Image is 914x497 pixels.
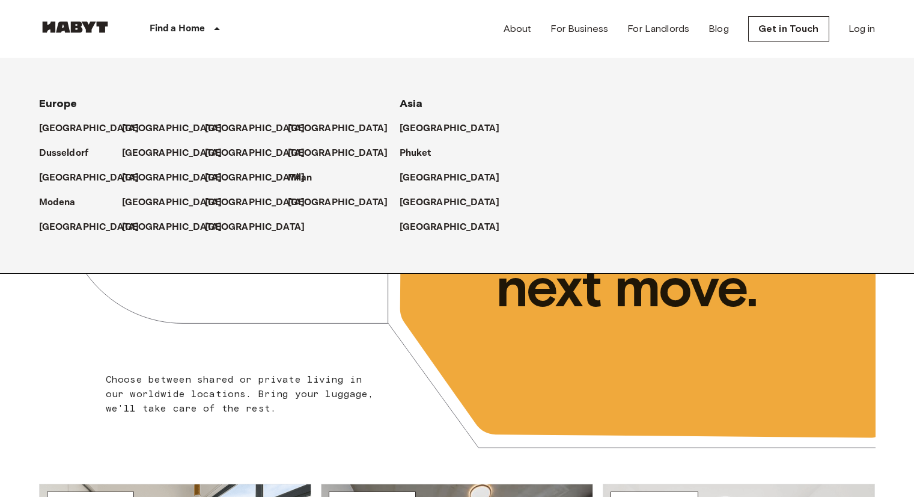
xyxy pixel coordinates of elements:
[205,122,305,136] p: [GEOGRAPHIC_DATA]
[400,220,512,235] a: [GEOGRAPHIC_DATA]
[400,196,500,210] p: [GEOGRAPHIC_DATA]
[205,146,317,161] a: [GEOGRAPHIC_DATA]
[39,220,151,235] a: [GEOGRAPHIC_DATA]
[400,220,500,235] p: [GEOGRAPHIC_DATA]
[106,372,382,416] p: Choose between shared or private living in our worldwide locations. Bring your luggage, we'll tak...
[748,16,829,42] a: Get in Touch
[288,171,312,185] p: Milan
[400,122,500,136] p: [GEOGRAPHIC_DATA]
[122,122,222,136] p: [GEOGRAPHIC_DATA]
[39,122,139,136] p: [GEOGRAPHIC_DATA]
[122,196,234,210] a: [GEOGRAPHIC_DATA]
[708,22,729,36] a: Blog
[205,220,317,235] a: [GEOGRAPHIC_DATA]
[39,122,151,136] a: [GEOGRAPHIC_DATA]
[400,146,431,161] p: Phuket
[39,171,151,185] a: [GEOGRAPHIC_DATA]
[122,171,222,185] p: [GEOGRAPHIC_DATA]
[288,171,324,185] a: Milan
[400,171,512,185] a: [GEOGRAPHIC_DATA]
[288,146,388,161] p: [GEOGRAPHIC_DATA]
[122,171,234,185] a: [GEOGRAPHIC_DATA]
[504,22,532,36] a: About
[39,146,89,161] p: Dusseldorf
[288,146,400,161] a: [GEOGRAPHIC_DATA]
[122,220,222,235] p: [GEOGRAPHIC_DATA]
[205,146,305,161] p: [GEOGRAPHIC_DATA]
[39,171,139,185] p: [GEOGRAPHIC_DATA]
[39,220,139,235] p: [GEOGRAPHIC_DATA]
[122,122,234,136] a: [GEOGRAPHIC_DATA]
[39,196,88,210] a: Modena
[288,122,388,136] p: [GEOGRAPHIC_DATA]
[848,22,876,36] a: Log in
[39,196,76,210] p: Modena
[400,97,423,110] span: Asia
[205,122,317,136] a: [GEOGRAPHIC_DATA]
[288,196,400,210] a: [GEOGRAPHIC_DATA]
[122,146,234,161] a: [GEOGRAPHIC_DATA]
[205,171,305,185] p: [GEOGRAPHIC_DATA]
[39,146,101,161] a: Dusseldorf
[122,146,222,161] p: [GEOGRAPHIC_DATA]
[288,196,388,210] p: [GEOGRAPHIC_DATA]
[400,122,512,136] a: [GEOGRAPHIC_DATA]
[400,196,512,210] a: [GEOGRAPHIC_DATA]
[400,146,443,161] a: Phuket
[205,220,305,235] p: [GEOGRAPHIC_DATA]
[400,171,500,185] p: [GEOGRAPHIC_DATA]
[550,22,608,36] a: For Business
[150,22,206,36] p: Find a Home
[627,22,689,36] a: For Landlords
[205,171,317,185] a: [GEOGRAPHIC_DATA]
[205,196,305,210] p: [GEOGRAPHIC_DATA]
[122,196,222,210] p: [GEOGRAPHIC_DATA]
[288,122,400,136] a: [GEOGRAPHIC_DATA]
[39,21,111,33] img: Habyt
[122,220,234,235] a: [GEOGRAPHIC_DATA]
[39,97,78,110] span: Europe
[205,196,317,210] a: [GEOGRAPHIC_DATA]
